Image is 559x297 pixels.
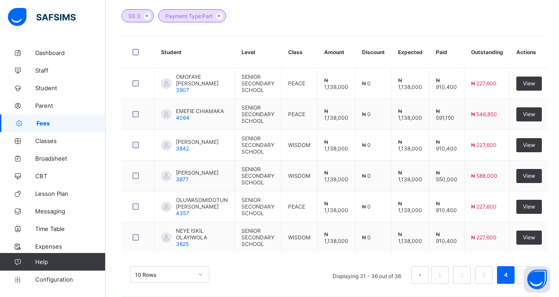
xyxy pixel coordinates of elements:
[471,111,497,117] span: ₦ 546,850
[398,200,422,213] span: ₦ 1,138,000
[241,197,274,216] span: SENIOR SECONDARY SCHOOL
[362,172,371,179] span: ₦ 0
[436,169,457,183] span: ₦ 550,000
[288,80,305,87] span: PEACE
[324,139,348,152] span: ₦ 1,138,000
[435,269,444,281] a: 1
[471,142,497,148] span: ₦ 227,600
[35,102,106,109] span: Parent
[523,80,535,87] span: View
[362,234,371,241] span: ₦ 0
[324,200,348,213] span: ₦ 1,138,000
[391,36,429,68] th: Expected
[471,234,497,241] span: ₦ 227,600
[176,73,228,87] span: OMOFAYE [PERSON_NAME]
[517,266,534,284] button: next page
[241,227,274,247] span: SENIOR SECONDARY SCHOOL
[479,269,488,281] a: 3
[362,142,371,148] span: ₦ 0
[355,36,391,68] th: Discount
[176,197,228,210] span: OLUWASOMIDOTUN [PERSON_NAME]
[37,120,106,127] span: Fees
[35,243,106,250] span: Expenses
[510,36,549,68] th: Actions
[35,155,106,162] span: Broadsheet
[523,111,535,117] span: View
[501,269,510,281] a: 4
[471,80,497,87] span: ₦ 227,600
[523,172,535,179] span: View
[362,203,371,210] span: ₦ 0
[241,104,274,124] span: SENIOR SECONDARY SCHOOL
[8,8,76,26] img: safsims
[176,108,224,114] span: EMEFIE CHIAMAKA
[453,266,471,284] li: 2
[176,114,190,121] span: 4064
[411,266,429,284] button: prev page
[324,231,348,244] span: ₦ 1,138,000
[471,203,497,210] span: ₦ 227,600
[362,80,371,87] span: ₦ 0
[398,231,422,244] span: ₦ 1,138,000
[497,266,515,284] li: 4
[429,36,464,68] th: Paid
[165,13,212,19] span: Payment Type: Part
[241,166,274,186] span: SENIOR SECONDARY SCHOOL
[524,266,550,293] button: Open asap
[475,266,493,284] li: 3
[35,172,106,180] span: CBT
[436,77,457,90] span: ₦ 910,400
[318,36,355,68] th: Amount
[464,36,510,68] th: Outstanding
[288,142,311,148] span: WISDOM
[235,36,281,68] th: Level
[135,271,193,278] div: 10 Rows
[176,210,189,216] span: 4357
[523,142,535,148] span: View
[436,231,457,244] span: ₦ 910,400
[324,77,348,90] span: ₦ 1,138,000
[431,266,449,284] li: 1
[288,234,311,241] span: WISDOM
[35,49,106,56] span: Dashboard
[35,67,106,74] span: Staff
[35,190,106,197] span: Lesson Plan
[176,227,228,241] span: NEYE ISKIL OLAYIWOLA
[288,203,305,210] span: PEACE
[35,208,106,215] span: Messaging
[398,169,422,183] span: ₦ 1,138,000
[436,200,457,213] span: ₦ 910,400
[176,145,189,152] span: 3842
[35,258,105,265] span: Help
[176,176,189,183] span: 3877
[241,135,274,155] span: SENIOR SECONDARY SCHOOL
[398,139,422,152] span: ₦ 1,138,000
[35,225,106,232] span: Time Table
[288,111,305,117] span: PEACE
[398,77,422,90] span: ₦ 1,138,000
[154,36,235,68] th: Student
[241,73,274,93] span: SENIOR SECONDARY SCHOOL
[457,269,466,281] a: 2
[523,234,535,241] span: View
[411,266,429,284] li: 上一页
[176,87,189,93] span: 3907
[288,172,311,179] span: WISDOM
[324,169,348,183] span: ₦ 1,138,000
[128,13,140,19] span: SS 3
[471,172,497,179] span: ₦ 588,000
[398,108,422,121] span: ₦ 1,138,000
[517,266,534,284] li: 下一页
[176,241,189,247] span: 3825
[326,266,408,284] li: Displaying 31 - 36 out of 36
[362,111,371,117] span: ₦ 0
[35,276,105,283] span: Configuration
[35,137,106,144] span: Classes
[176,139,219,145] span: [PERSON_NAME]
[324,108,348,121] span: ₦ 1,138,000
[436,139,457,152] span: ₦ 910,400
[436,108,454,121] span: ₦ 591,150
[35,84,106,92] span: Student
[281,36,318,68] th: Class
[176,169,219,176] span: [PERSON_NAME]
